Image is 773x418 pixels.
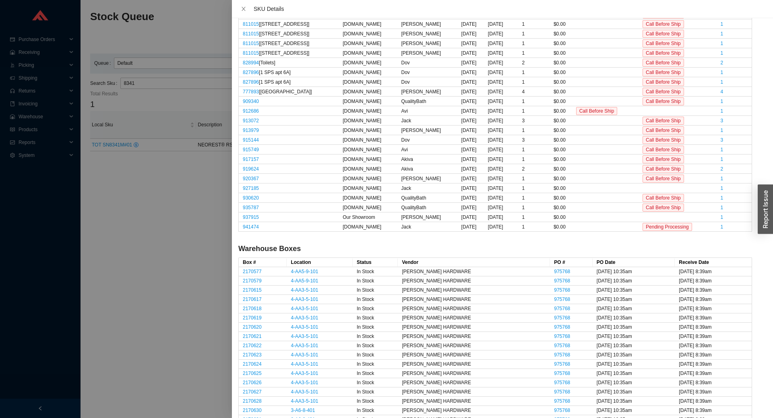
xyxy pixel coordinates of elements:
button: 1 [720,68,724,72]
span: Call Before Ship [643,20,684,28]
span: Call Before Ship [643,49,684,57]
a: 811015 [243,41,259,46]
td: In Stock [353,295,398,304]
td: [DATE] [457,174,484,183]
td: Jack [397,183,457,193]
a: 975768 [554,343,570,348]
td: [Toilets] [239,58,339,68]
td: [DATE] [484,135,518,145]
td: [DOMAIN_NAME] [339,174,397,183]
td: $0.00 [550,58,572,68]
td: [DATE] [457,106,484,116]
a: 2170630 [243,408,262,413]
td: [DATE] [457,116,484,126]
td: [DATE] [457,222,484,232]
span: Call Before Ship [643,204,684,212]
a: 4-AA3-5-101 [291,343,318,348]
button: 1 [720,174,724,178]
td: [DATE] [484,126,518,135]
td: [DATE] 10:35am [593,313,675,323]
button: 1 [720,222,724,227]
td: In Stock [353,350,398,360]
td: [DATE] [457,29,484,39]
a: 920367 [243,176,259,181]
a: 930620 [243,195,259,201]
span: Call Before Ship [643,194,684,202]
a: 975768 [554,398,570,404]
td: 1 [518,77,550,87]
a: 937915 [243,214,259,220]
td: 1 [518,126,550,135]
a: 2170624 [243,361,262,367]
a: 975768 [554,408,570,413]
td: [PERSON_NAME] [397,29,457,39]
a: 975768 [554,389,570,395]
td: 1 [518,193,550,203]
button: 1 [720,155,724,159]
td: [DATE] [484,68,518,77]
td: 3 [518,116,550,126]
td: [DOMAIN_NAME] [339,135,397,145]
th: Location [287,258,353,267]
td: [DOMAIN_NAME] [339,106,397,116]
td: 4 [518,87,550,97]
td: [DATE] [457,39,484,48]
a: 941474 [243,224,259,230]
td: [DATE] 8:39am [675,267,752,276]
td: [DOMAIN_NAME] [339,183,397,193]
a: 975768 [554,297,570,302]
td: Akiva [397,164,457,174]
td: [DATE] [457,19,484,29]
td: [DOMAIN_NAME] [339,203,397,212]
td: 1 [518,212,550,222]
a: 2170619 [243,315,262,321]
td: [DOMAIN_NAME] [339,19,397,29]
td: [DATE] 8:39am [675,313,752,323]
span: Call Before Ship [643,175,684,183]
td: 1 [518,48,550,58]
td: [DATE] [484,87,518,97]
td: Jack [397,222,457,232]
a: 4-AA3-5-101 [291,352,318,358]
th: Vendor [398,258,550,267]
span: Call Before Ship [643,146,684,154]
td: In Stock [353,267,398,276]
td: [PERSON_NAME] [397,174,457,183]
td: [DOMAIN_NAME] [339,58,397,68]
button: 1 [720,97,724,101]
a: 4-AA3-5-101 [291,324,318,330]
a: 2170617 [243,297,262,302]
th: PO Date [593,258,675,267]
td: [DATE] 8:39am [675,304,752,313]
td: [DATE] [457,87,484,97]
td: [DOMAIN_NAME] [339,87,397,97]
a: 4-AA3-5-101 [291,287,318,293]
span: Call Before Ship [643,59,684,67]
td: [DOMAIN_NAME] [339,77,397,87]
td: [PERSON_NAME] HARDWARE [398,313,550,323]
td: Dov [397,58,457,68]
a: 975768 [554,380,570,385]
span: Call Before Ship [576,107,618,115]
td: $0.00 [550,29,572,39]
td: 1 [518,68,550,77]
td: [PERSON_NAME] [397,39,457,48]
td: [PERSON_NAME] [397,126,457,135]
td: [DOMAIN_NAME] [339,48,397,58]
td: [PERSON_NAME] HARDWARE [398,304,550,313]
td: Dov [397,77,457,87]
td: [DATE] [484,212,518,222]
a: 2170627 [243,389,262,395]
a: 4-AA3-5-101 [291,306,318,311]
button: 2 [720,165,724,169]
a: 2170625 [243,371,262,376]
td: $0.00 [550,164,572,174]
span: Call Before Ship [643,126,684,134]
td: [PERSON_NAME] [397,87,457,97]
td: [DATE] [484,58,518,68]
td: [DATE] [457,135,484,145]
a: 2170623 [243,352,262,358]
td: [DATE] [484,29,518,39]
td: Jack [397,116,457,126]
a: 4-AA3-5-101 [291,398,318,404]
